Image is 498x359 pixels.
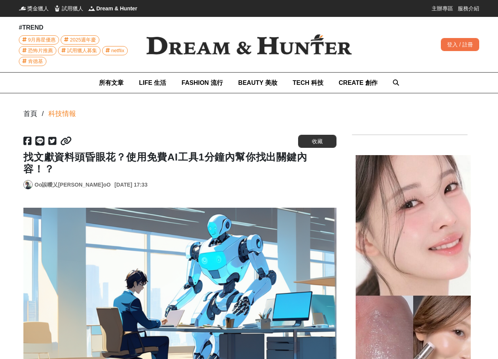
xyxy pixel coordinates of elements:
span: Dream & Hunter [96,5,137,12]
span: 試用獵人 [62,5,83,12]
a: 9月壽星優惠 [19,35,59,45]
a: 主辦專區 [432,5,453,12]
a: 2025週年慶 [61,35,99,45]
a: 所有文章 [99,73,124,93]
span: netflix [111,46,124,55]
span: 所有文章 [99,79,124,86]
img: Dream & Hunter [88,5,96,12]
a: Oo誒曖乂[PERSON_NAME]oO [35,181,110,189]
a: TECH 科技 [293,73,323,93]
span: 恐怖片推薦 [28,46,53,55]
a: FASHION 流行 [181,73,223,93]
img: Avatar [24,180,32,189]
a: 服務介紹 [458,5,479,12]
span: FASHION 流行 [181,79,223,86]
a: Avatar [23,180,33,189]
img: 獎金獵人 [19,5,26,12]
h1: 找文獻資料頭昏眼花？使用免費AI工具1分鐘內幫你找出關鍵內容！？ [23,151,336,175]
div: 首頁 [23,109,37,119]
button: 收藏 [298,135,336,148]
span: 2025週年慶 [70,36,96,44]
a: 試用獵人募集 [58,46,101,55]
a: CREATE 創作 [339,73,378,93]
span: 獎金獵人 [27,5,49,12]
a: 獎金獵人獎金獵人 [19,5,49,12]
a: BEAUTY 美妝 [238,73,277,93]
div: / [42,109,44,119]
div: [DATE] 17:33 [114,181,147,189]
a: Dream & HunterDream & Hunter [88,5,137,12]
a: 肯德基 [19,57,46,66]
img: 試用獵人 [53,5,61,12]
a: 試用獵人試用獵人 [53,5,83,12]
a: LIFE 生活 [139,73,166,93]
img: Dream & Hunter [134,22,364,67]
a: netflix [102,46,128,55]
div: 登入 / 註冊 [441,38,479,51]
span: 肯德基 [28,57,43,66]
span: BEAUTY 美妝 [238,79,277,86]
div: #TREND [19,23,134,32]
span: 試用獵人募集 [67,46,97,55]
span: 9月壽星優惠 [28,36,56,44]
span: TECH 科技 [293,79,323,86]
span: CREATE 創作 [339,79,378,86]
a: 恐怖片推薦 [19,46,56,55]
span: LIFE 生活 [139,79,166,86]
a: 科技情報 [48,109,76,119]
